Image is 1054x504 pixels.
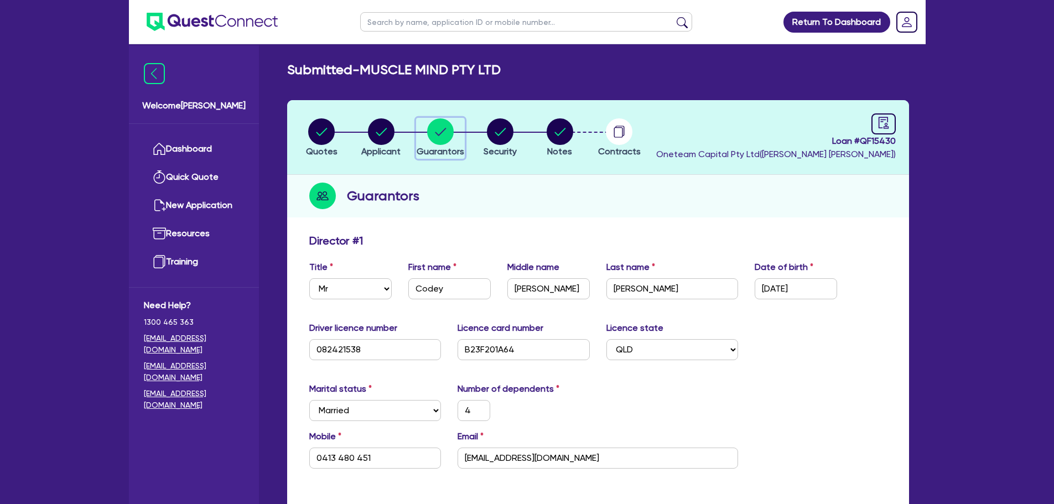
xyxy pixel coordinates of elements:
img: quick-quote [153,170,166,184]
button: Notes [546,118,574,159]
span: Applicant [361,146,401,157]
a: Return To Dashboard [783,12,890,33]
button: Guarantors [416,118,465,159]
button: Quotes [305,118,338,159]
label: Driver licence number [309,321,397,335]
button: Applicant [361,118,401,159]
label: Licence card number [458,321,543,335]
label: Middle name [507,261,559,274]
span: Security [484,146,517,157]
button: Contracts [598,118,641,159]
label: First name [408,261,456,274]
span: audit [878,117,890,129]
span: Need Help? [144,299,244,312]
span: Quotes [306,146,338,157]
label: Title [309,261,333,274]
a: [EMAIL_ADDRESS][DOMAIN_NAME] [144,332,244,356]
label: Last name [606,261,655,274]
img: new-application [153,199,166,212]
h2: Submitted - MUSCLE MIND PTY LTD [287,62,501,78]
span: Loan # QF15430 [656,134,896,148]
span: Welcome [PERSON_NAME] [142,99,246,112]
a: Training [144,248,244,276]
input: Search by name, application ID or mobile number... [360,12,692,32]
span: Contracts [598,146,641,157]
a: [EMAIL_ADDRESS][DOMAIN_NAME] [144,388,244,411]
label: Mobile [309,430,341,443]
a: Dashboard [144,135,244,163]
span: Guarantors [417,146,464,157]
label: Licence state [606,321,663,335]
img: training [153,255,166,268]
span: 1300 465 363 [144,316,244,328]
button: Security [483,118,517,159]
label: Date of birth [755,261,813,274]
h3: Director # 1 [309,234,363,247]
span: Oneteam Capital Pty Ltd ( [PERSON_NAME] [PERSON_NAME] ) [656,149,896,159]
label: Marital status [309,382,372,396]
label: Number of dependents [458,382,559,396]
img: step-icon [309,183,336,209]
a: Dropdown toggle [892,8,921,37]
span: Notes [547,146,572,157]
label: Email [458,430,484,443]
a: Resources [144,220,244,248]
h2: Guarantors [347,186,419,206]
img: icon-menu-close [144,63,165,84]
a: Quick Quote [144,163,244,191]
a: New Application [144,191,244,220]
input: DD / MM / YYYY [755,278,837,299]
img: quest-connect-logo-blue [147,13,278,31]
img: resources [153,227,166,240]
a: [EMAIL_ADDRESS][DOMAIN_NAME] [144,360,244,383]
